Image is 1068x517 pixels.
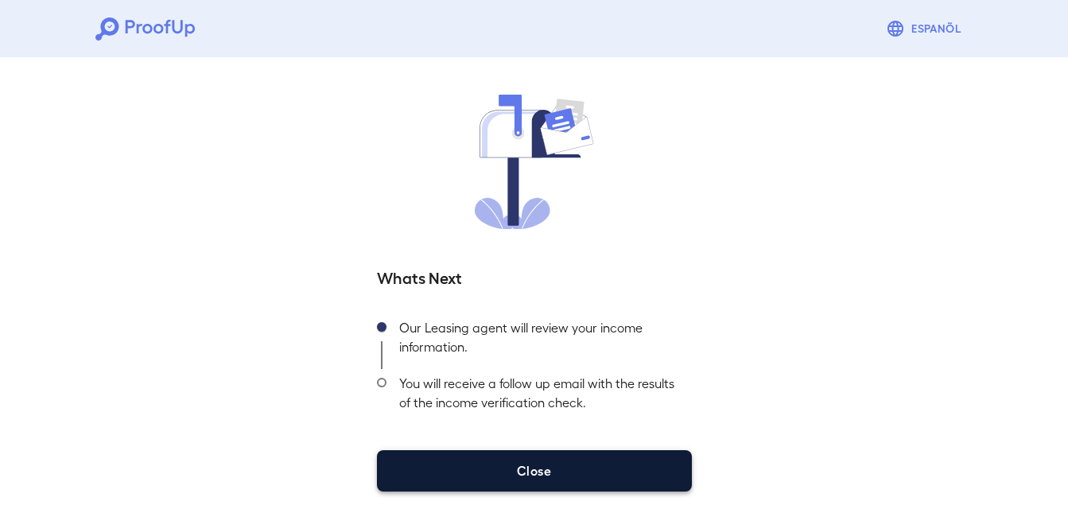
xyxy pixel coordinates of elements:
[386,313,692,369] div: Our Leasing agent will review your income information.
[377,266,692,288] h5: Whats Next
[377,450,692,492] button: Close
[880,13,973,45] button: Espanõl
[475,95,594,229] img: received.svg
[386,369,692,425] div: You will receive a follow up email with the results of the income verification check.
